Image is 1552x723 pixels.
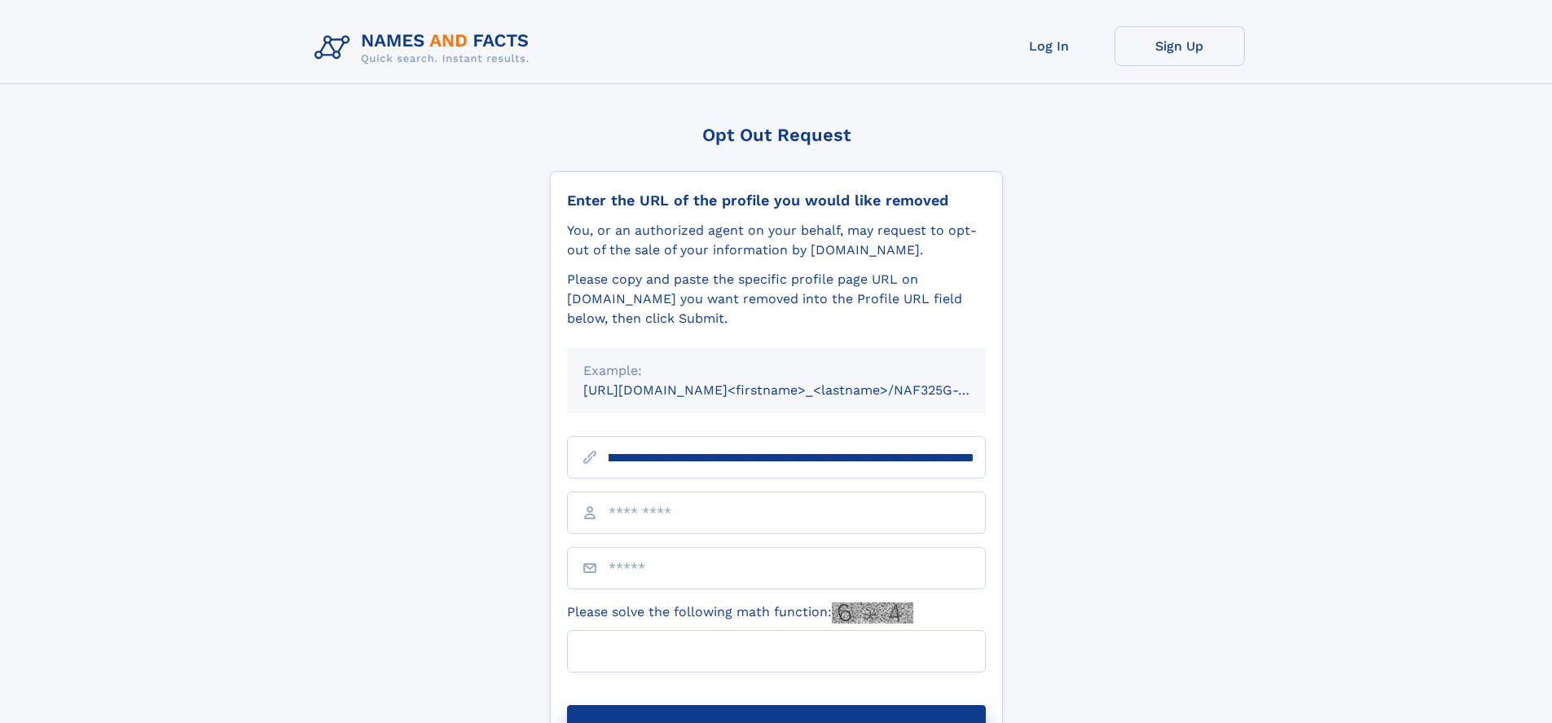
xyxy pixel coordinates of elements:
[583,382,1017,398] small: [URL][DOMAIN_NAME]<firstname>_<lastname>/NAF325G-xxxxxxxx
[550,125,1003,145] div: Opt Out Request
[567,602,913,624] label: Please solve the following math function:
[308,26,543,70] img: Logo Names and Facts
[567,192,986,209] div: Enter the URL of the profile you would like removed
[567,270,986,328] div: Please copy and paste the specific profile page URL on [DOMAIN_NAME] you want removed into the Pr...
[567,221,986,260] div: You, or an authorized agent on your behalf, may request to opt-out of the sale of your informatio...
[583,361,969,381] div: Example:
[1115,26,1245,66] a: Sign Up
[984,26,1115,66] a: Log In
